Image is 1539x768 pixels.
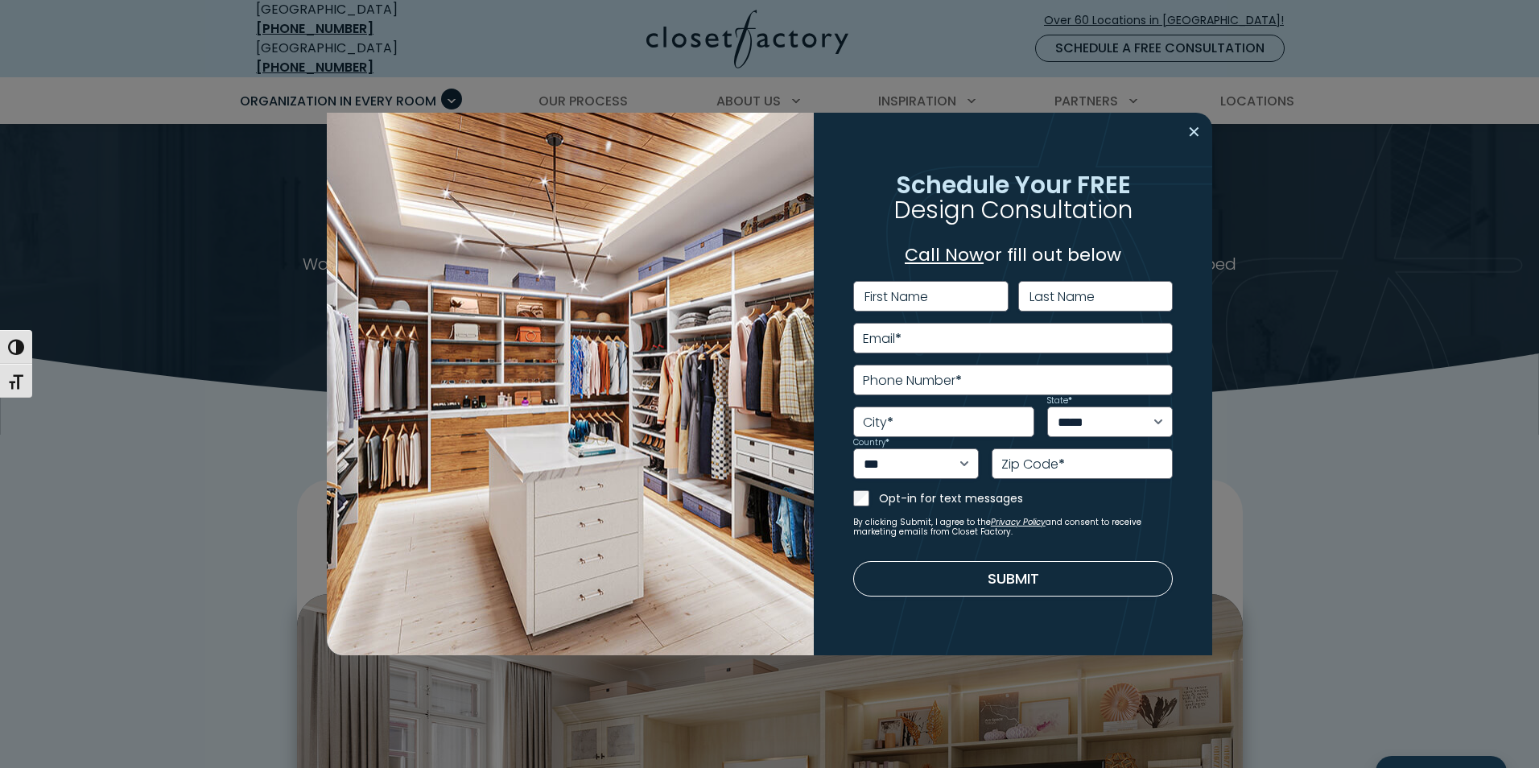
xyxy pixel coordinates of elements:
label: Phone Number [863,374,962,387]
label: Zip Code [1001,458,1065,471]
label: First Name [864,291,928,303]
button: Close modal [1182,119,1206,145]
label: Opt-in for text messages [879,490,1174,506]
button: Submit [853,561,1174,597]
p: or fill out below [853,242,1174,268]
label: Last Name [1029,291,1095,303]
label: State [1047,397,1072,405]
label: Country [853,439,889,447]
span: Schedule Your FREE [896,167,1131,201]
label: City [863,416,893,429]
img: Walk in closet with island [327,113,814,656]
a: Privacy Policy [991,516,1046,528]
span: Design Consultation [894,192,1133,227]
a: Call Now [905,242,984,267]
label: Email [863,332,902,345]
small: By clicking Submit, I agree to the and consent to receive marketing emails from Closet Factory. [853,518,1174,537]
